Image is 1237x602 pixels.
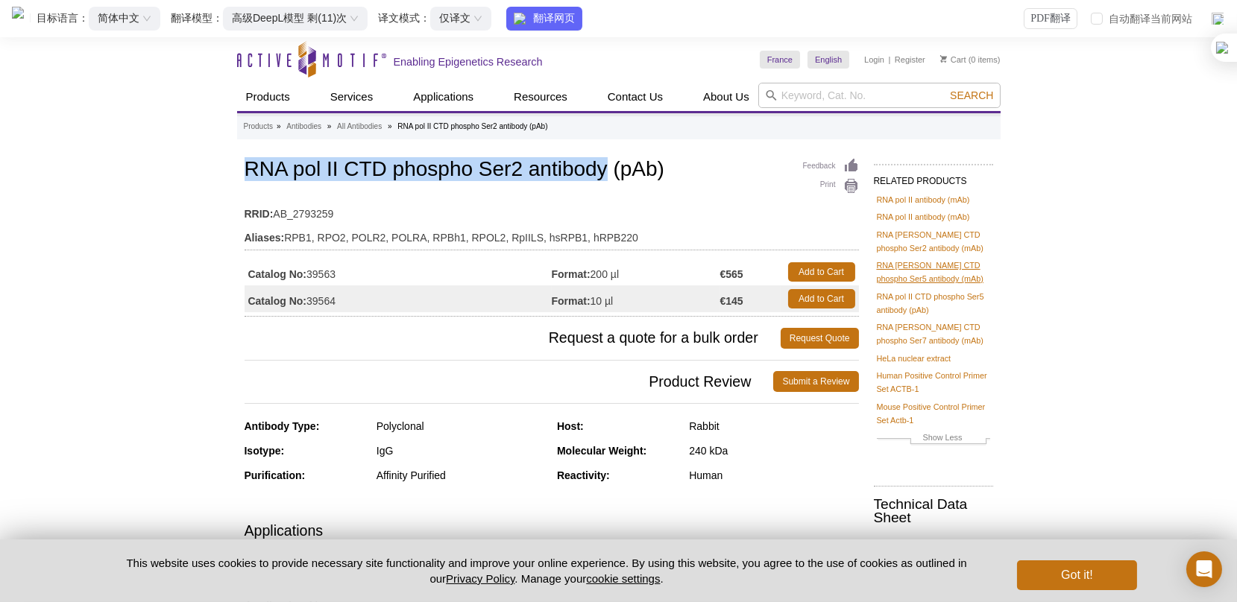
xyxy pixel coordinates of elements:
[788,289,855,308] a: Add to Cart
[277,122,281,130] li: »
[552,294,591,308] strong: Format:
[877,210,970,224] a: RNA pol II antibody (mAb)
[758,83,1001,108] input: Keyword, Cat. No.
[327,122,332,130] li: »
[321,83,383,111] a: Services
[877,259,990,285] a: RNA [PERSON_NAME] CTD phospho Ser5 antibody (mAb)
[940,55,947,63] img: Your Cart
[945,89,998,102] button: Search
[286,120,321,133] a: Antibodies
[599,83,672,111] a: Contact Us
[245,198,859,222] td: AB_2793259
[245,519,859,542] h3: Applications
[895,54,925,65] a: Register
[694,83,758,111] a: About Us
[245,222,859,246] td: RPB1, RPO2, POLR2, POLRA, RPBh1, RPOL2, RpIILS, hsRPB1, hRPB220
[720,294,743,308] strong: €145
[874,498,993,525] h2: Technical Data Sheet
[877,369,990,396] a: Human Positive Control Primer Set ACTB-1
[394,55,543,69] h2: Enabling Epigenetics Research
[388,122,392,130] li: »
[552,267,591,281] strong: Format:
[689,419,858,433] div: Rabbit
[864,54,884,65] a: Login
[877,228,990,255] a: RNA [PERSON_NAME] CTD phospho Ser2 antibody (mAb)
[552,285,720,312] td: 10 µl
[245,207,274,221] strong: RRID:
[245,285,552,312] td: 39564
[808,51,849,69] a: English
[689,469,858,482] div: Human
[877,193,970,206] a: RNA pol II antibody (mAb)
[404,83,482,111] a: Applications
[245,371,774,392] span: Product Review
[505,83,576,111] a: Resources
[1017,560,1136,590] button: Got it!
[803,178,859,194] a: Print
[874,164,993,191] h2: RELATED PRODUCTS
[244,120,273,133] a: Products
[557,420,584,432] strong: Host:
[803,158,859,174] a: Feedback
[245,469,306,481] strong: Purification:
[689,444,858,457] div: 240 kDa
[557,469,610,481] strong: Reactivity:
[773,371,858,392] a: Submit a Review
[950,89,993,101] span: Search
[446,572,514,585] a: Privacy Policy
[245,231,285,244] strong: Aliases:
[552,259,720,285] td: 200 µl
[248,267,307,281] strong: Catalog No:
[874,534,993,583] a: RNA pol II CTD phospho Ser2 antibody (pAb)
[877,352,951,365] a: HeLa nuclear extract
[788,262,855,282] a: Add to Cart
[586,572,660,585] button: cookie settings
[877,400,990,427] a: Mouse Positive Control Primer Set Actb-1
[377,469,546,482] div: Affinity Purified
[557,445,646,457] strong: Molecular Weight:
[377,419,546,433] div: Polyclonal
[245,420,320,432] strong: Antibody Type:
[377,444,546,457] div: IgG
[245,328,781,349] span: Request a quote for a bulk order
[940,54,966,65] a: Cart
[245,445,285,457] strong: Isotype:
[720,267,743,281] strong: €565
[760,51,800,69] a: France
[877,431,990,448] a: Show Less
[248,294,307,308] strong: Catalog No:
[101,555,993,586] p: This website uses cookies to provide necessary site functionality and improve your online experie...
[337,120,382,133] a: All Antibodies
[245,158,859,183] h1: RNA pol II CTD phospho Ser2 antibody (pAb)
[237,83,299,111] a: Products
[1186,551,1222,587] div: Open Intercom Messenger
[889,51,891,69] li: |
[877,320,990,347] a: RNA [PERSON_NAME] CTD phospho Ser7 antibody (mAb)
[940,51,1001,69] li: (0 items)
[781,328,859,349] a: Request Quote
[877,290,990,317] a: RNA pol II CTD phospho Ser5 antibody (pAb)
[397,122,547,130] li: RNA pol II CTD phospho Ser2 antibody (pAb)
[245,259,552,285] td: 39563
